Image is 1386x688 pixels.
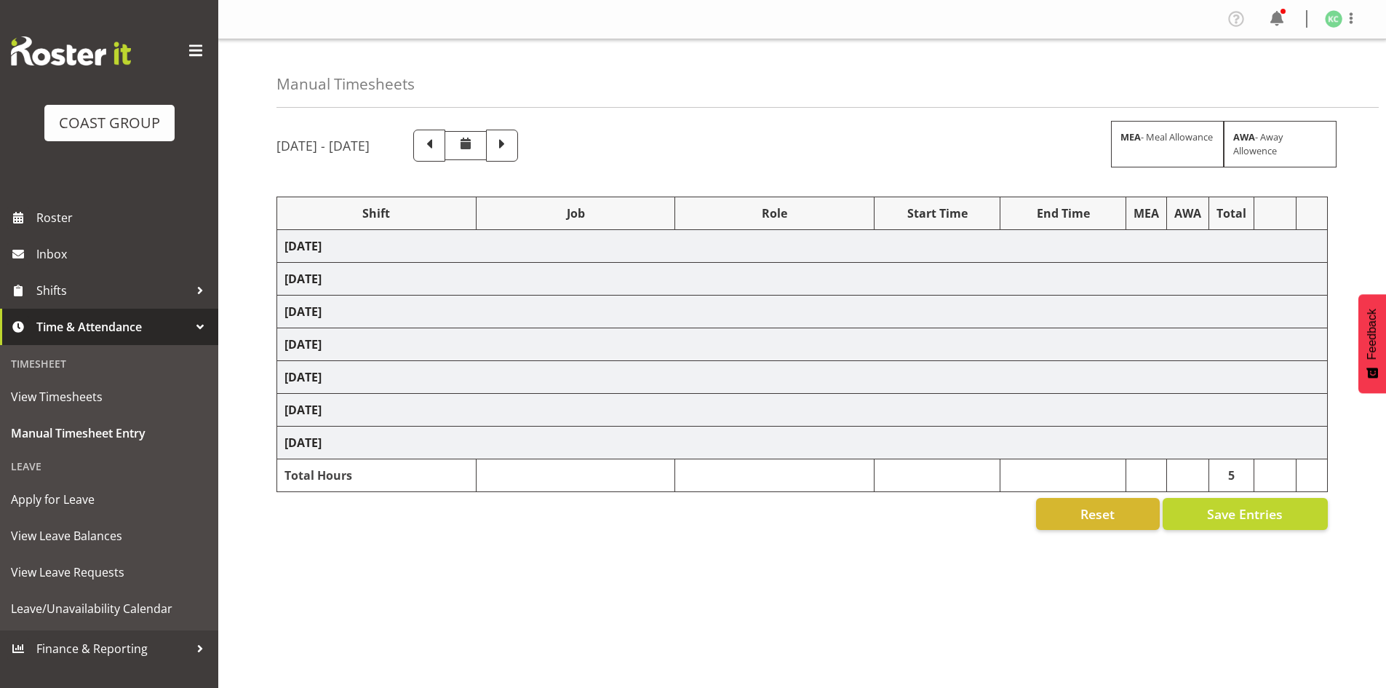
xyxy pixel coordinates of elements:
[276,138,370,154] h5: [DATE] - [DATE]
[1216,205,1246,222] div: Total
[1111,121,1224,167] div: - Meal Allowance
[36,638,189,660] span: Finance & Reporting
[11,422,207,444] span: Manual Timesheet Entry
[4,415,215,451] a: Manual Timesheet Entry
[1209,459,1254,492] td: 5
[882,205,992,222] div: Start Time
[11,525,207,547] span: View Leave Balances
[277,361,1328,394] td: [DATE]
[682,205,867,222] div: Role
[277,328,1328,361] td: [DATE]
[1224,121,1337,167] div: - Away Allowence
[11,36,131,66] img: Rosterit website logo
[11,386,207,408] span: View Timesheets
[1036,498,1160,530] button: Reset
[11,561,207,583] span: View Leave Requests
[36,243,211,265] span: Inbox
[4,349,215,379] div: Timesheet
[11,598,207,620] span: Leave/Unavailability Calendar
[59,112,160,134] div: COAST GROUP
[11,489,207,510] span: Apply for Leave
[1233,130,1255,143] strong: AWA
[36,280,189,301] span: Shifts
[4,379,215,415] a: View Timesheets
[1207,505,1283,523] span: Save Entries
[4,590,215,627] a: Leave/Unavailability Calendar
[1120,130,1141,143] strong: MEA
[4,518,215,554] a: View Leave Balances
[277,296,1328,328] td: [DATE]
[484,205,668,222] div: Job
[277,263,1328,296] td: [DATE]
[277,427,1328,459] td: [DATE]
[1008,205,1118,222] div: End Time
[277,394,1328,427] td: [DATE]
[4,554,215,590] a: View Leave Requests
[36,316,189,338] span: Time & Attendance
[1366,309,1379,360] span: Feedback
[1163,498,1328,530] button: Save Entries
[284,205,469,222] div: Shift
[277,459,477,492] td: Total Hours
[1134,205,1159,222] div: MEA
[4,451,215,481] div: Leave
[276,76,415,92] h4: Manual Timesheets
[4,481,215,518] a: Apply for Leave
[36,207,211,229] span: Roster
[1358,294,1386,393] button: Feedback - Show survey
[1325,10,1342,28] img: katongo-chituta1136.jpg
[277,230,1328,263] td: [DATE]
[1080,505,1115,523] span: Reset
[1174,205,1201,222] div: AWA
